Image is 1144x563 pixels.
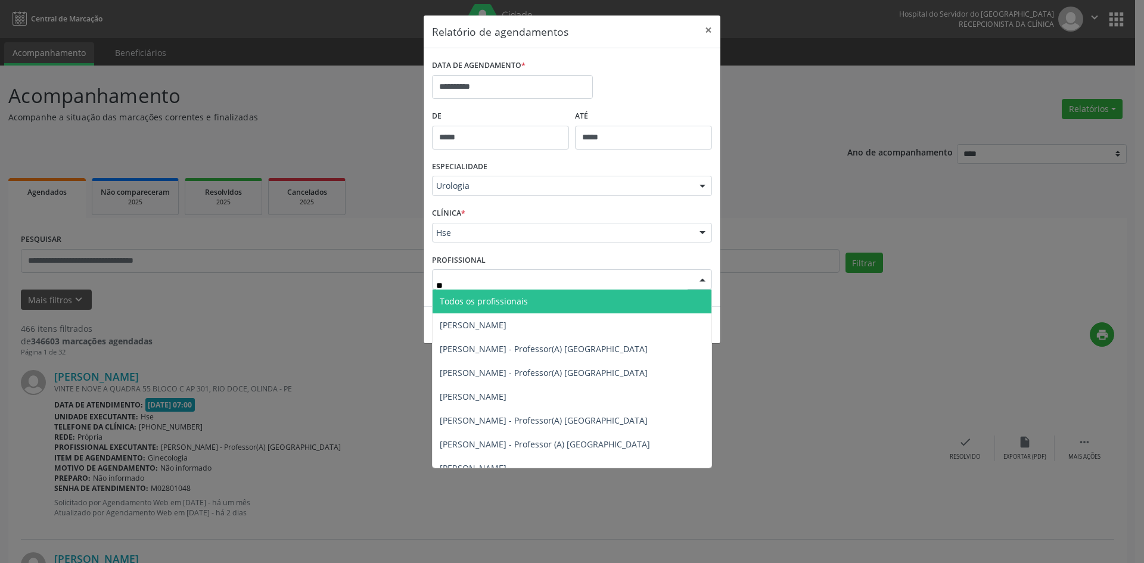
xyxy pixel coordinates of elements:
[432,107,569,126] label: De
[440,438,650,450] span: [PERSON_NAME] - Professor (A) [GEOGRAPHIC_DATA]
[432,251,486,269] label: PROFISSIONAL
[436,180,688,192] span: Urologia
[440,462,506,474] span: [PERSON_NAME]
[440,367,648,378] span: [PERSON_NAME] - Professor(A) [GEOGRAPHIC_DATA]
[440,391,506,402] span: [PERSON_NAME]
[440,415,648,426] span: [PERSON_NAME] - Professor(A) [GEOGRAPHIC_DATA]
[432,57,526,75] label: DATA DE AGENDAMENTO
[697,15,720,45] button: Close
[432,204,465,223] label: CLÍNICA
[440,319,506,331] span: [PERSON_NAME]
[436,227,688,239] span: Hse
[440,296,528,307] span: Todos os profissionais
[432,24,568,39] h5: Relatório de agendamentos
[432,158,487,176] label: ESPECIALIDADE
[575,107,712,126] label: ATÉ
[440,343,648,354] span: [PERSON_NAME] - Professor(A) [GEOGRAPHIC_DATA]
